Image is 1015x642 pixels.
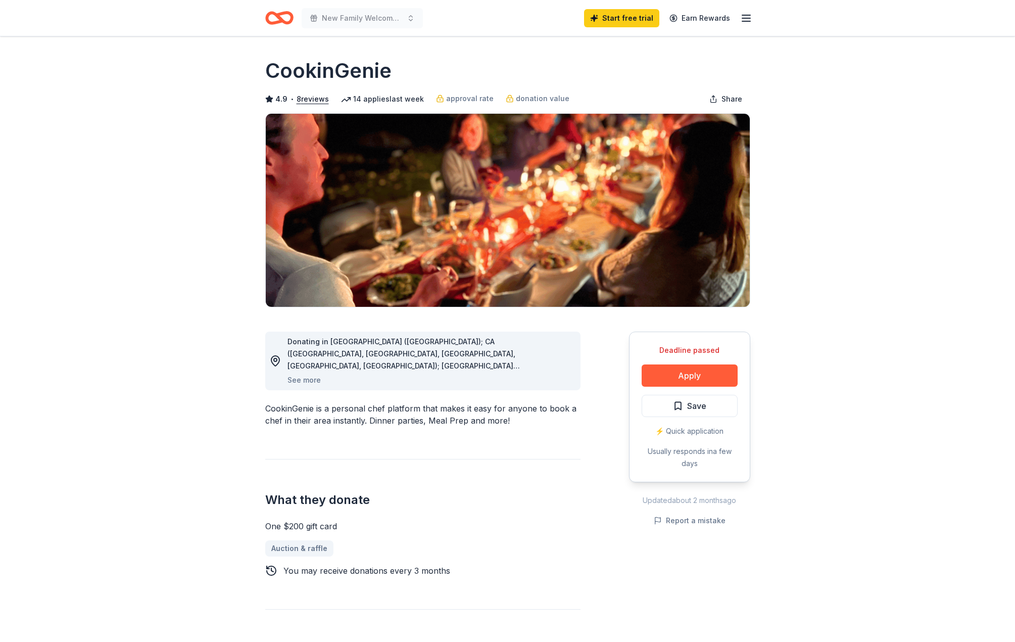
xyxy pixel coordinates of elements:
a: donation value [506,93,569,105]
span: donation value [516,93,569,105]
span: approval rate [446,93,494,105]
a: Start free trial [584,9,659,27]
div: Deadline passed [642,344,738,356]
a: approval rate [436,93,494,105]
span: 4.9 [275,93,287,105]
button: New Family Welcome Dinner [302,8,423,28]
div: Usually responds in a few days [642,445,738,470]
a: Home [265,6,294,30]
span: Save [687,399,706,412]
button: Report a mistake [654,515,726,527]
button: Save [642,395,738,417]
div: One $200 gift card [265,520,581,532]
button: See more [287,374,321,386]
button: Share [701,89,750,109]
a: Auction & raffle [265,540,333,557]
span: Donating in [GEOGRAPHIC_DATA] ([GEOGRAPHIC_DATA]); CA ([GEOGRAPHIC_DATA], [GEOGRAPHIC_DATA], [GEO... [287,337,555,588]
div: 14 applies last week [341,93,424,105]
h1: CookinGenie [265,57,392,85]
a: Earn Rewards [663,9,736,27]
span: • [290,95,294,103]
div: Updated about 2 months ago [629,494,750,507]
button: Apply [642,364,738,387]
span: New Family Welcome Dinner [322,12,403,24]
h2: What they donate [265,492,581,508]
div: ⚡️ Quick application [642,425,738,437]
div: CookinGenie is a personal chef platform that makes it easy for anyone to book a chef in their are... [265,402,581,427]
span: Share [721,93,742,105]
button: 8reviews [297,93,329,105]
img: Image for CookinGenie [266,114,750,307]
div: You may receive donations every 3 months [283,565,450,577]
